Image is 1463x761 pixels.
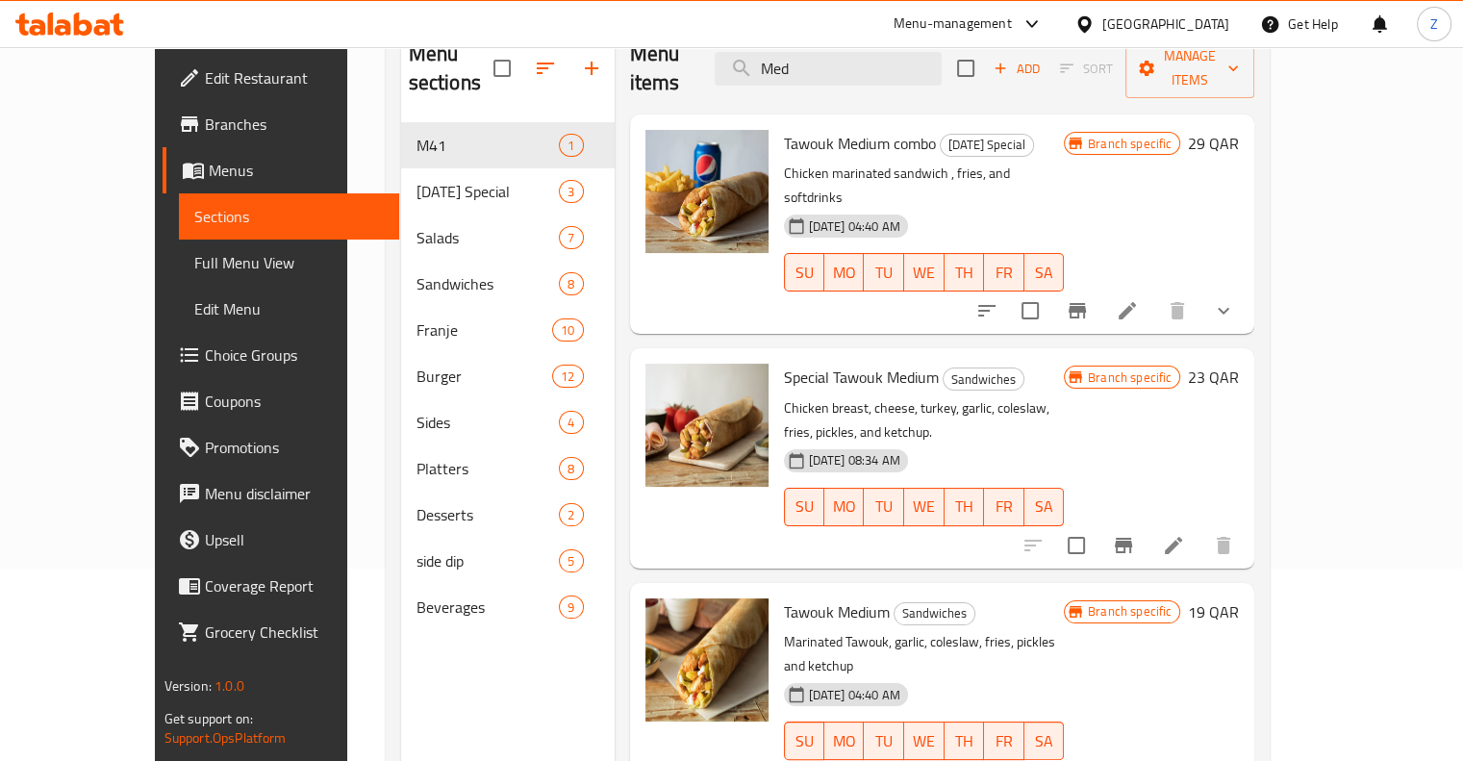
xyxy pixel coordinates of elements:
span: Grocery Checklist [205,621,384,644]
span: Sections [194,205,384,228]
span: Menu disclaimer [205,482,384,505]
a: Coupons [163,378,399,424]
button: WE [904,488,945,526]
button: MO [824,722,865,760]
span: Promotions [205,436,384,459]
div: items [559,549,583,572]
button: TU [864,253,904,292]
h2: Menu items [630,39,693,97]
span: Coupons [205,390,384,413]
span: 2 [560,506,582,524]
span: MO [832,727,857,755]
div: Sandwiches [943,368,1024,391]
span: Sandwiches [944,368,1023,391]
span: WE [912,727,937,755]
span: Franje [416,318,553,342]
span: Add [991,58,1043,80]
span: SU [793,259,817,287]
button: SA [1024,488,1065,526]
h2: Menu sections [409,39,493,97]
button: WE [904,722,945,760]
div: items [559,180,583,203]
a: Sections [179,193,399,240]
button: SU [784,253,824,292]
span: Salads [416,226,560,249]
button: Branch-specific-item [1054,288,1100,334]
div: Beverages [416,596,560,619]
button: delete [1200,522,1247,569]
span: Select section [946,48,986,89]
span: SU [793,727,817,755]
div: Salads7 [401,215,615,261]
div: Beverages9 [401,584,615,630]
span: Manage items [1141,44,1239,92]
span: Branch specific [1080,135,1179,153]
a: Menus [163,147,399,193]
span: Edit Restaurant [205,66,384,89]
div: items [559,411,583,434]
span: 5 [560,552,582,571]
div: items [559,596,583,619]
div: Sandwiches8 [401,261,615,307]
div: M411 [401,122,615,168]
button: Manage items [1125,38,1254,98]
svg: Show Choices [1212,299,1235,322]
div: Burger12 [401,353,615,399]
span: Get support on: [164,706,253,731]
button: show more [1200,288,1247,334]
div: [DATE] Special3 [401,168,615,215]
div: Burger [416,365,553,388]
a: Support.OpsPlatform [164,725,287,750]
div: Platters8 [401,445,615,492]
span: Coverage Report [205,574,384,597]
span: 7 [560,229,582,247]
span: FR [992,727,1017,755]
a: Coverage Report [163,563,399,609]
button: sort-choices [964,288,1010,334]
span: Platters [416,457,560,480]
span: TH [952,727,977,755]
div: Franje10 [401,307,615,353]
span: Branch specific [1080,602,1179,621]
div: items [559,272,583,295]
span: Select all sections [482,48,522,89]
span: Sandwiches [416,272,560,295]
span: [DATE] Special [941,134,1033,156]
a: Branches [163,101,399,147]
span: 12 [553,368,582,386]
span: Sides [416,411,560,434]
span: 8 [560,460,582,478]
span: Tawouk Medium [784,597,890,626]
span: Edit Menu [194,297,384,320]
span: Sort sections [522,45,568,91]
span: SA [1032,727,1057,755]
a: Edit Menu [179,286,399,332]
span: WE [912,493,937,520]
span: [DATE] 04:40 AM [801,217,908,236]
span: Select section first [1047,54,1125,84]
a: Choice Groups [163,332,399,378]
div: items [552,365,583,388]
div: Sandwiches [894,602,975,625]
span: 8 [560,275,582,293]
a: Promotions [163,424,399,470]
span: 1.0.0 [214,673,244,698]
span: 10 [553,321,582,340]
span: FR [992,493,1017,520]
span: Add item [986,54,1047,84]
h6: 29 QAR [1188,130,1239,157]
div: side dip [416,549,560,572]
span: TH [952,259,977,287]
span: Choice Groups [205,343,384,367]
span: FR [992,259,1017,287]
div: [GEOGRAPHIC_DATA] [1102,13,1229,35]
span: Special Tawouk Medium [784,363,939,392]
span: [DATE] 04:40 AM [801,686,908,704]
a: Full Menu View [179,240,399,286]
button: Add [986,54,1047,84]
button: delete [1154,288,1200,334]
button: TH [945,722,985,760]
